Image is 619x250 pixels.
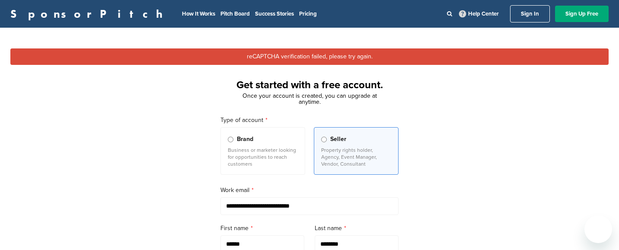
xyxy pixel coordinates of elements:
[315,224,399,233] label: Last name
[228,137,233,142] input: Brand Business or marketer looking for opportunities to reach customers
[10,48,609,65] div: reCAPTCHA verification failed, please try again.
[555,6,609,22] a: Sign Up Free
[237,135,253,144] span: Brand
[220,115,399,125] label: Type of account
[228,147,298,167] p: Business or marketer looking for opportunities to reach customers
[584,215,612,243] iframe: Button to launch messaging window
[330,135,346,144] span: Seller
[299,10,317,17] a: Pricing
[210,77,409,93] h1: Get started with a free account.
[321,137,327,142] input: Seller Property rights holder, Agency, Event Manager, Vendor, Consultant
[220,186,399,195] label: Work email
[182,10,215,17] a: How It Works
[242,92,377,106] span: Once your account is created, you can upgrade at anytime.
[510,5,550,22] a: Sign In
[457,9,501,19] a: Help Center
[255,10,294,17] a: Success Stories
[10,8,168,19] a: SponsorPitch
[220,10,250,17] a: Pitch Board
[220,224,304,233] label: First name
[321,147,391,167] p: Property rights holder, Agency, Event Manager, Vendor, Consultant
